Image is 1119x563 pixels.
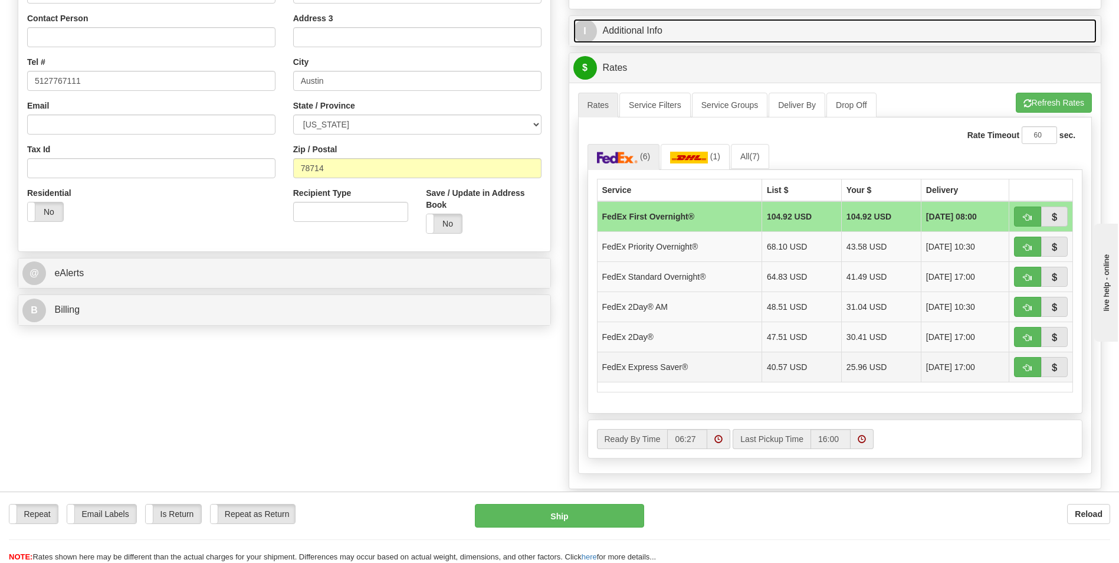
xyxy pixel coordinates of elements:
[841,201,921,232] td: 104.92 USD
[749,152,759,161] span: (7)
[731,144,769,169] a: All
[692,93,767,117] a: Service Groups
[573,56,1097,80] a: $Rates
[967,129,1019,141] label: Rate Timeout
[597,429,668,449] label: Ready By Time
[926,271,975,283] span: [DATE] 17:00
[921,179,1009,201] th: Delivery
[841,179,921,201] th: Your $
[426,214,462,233] label: No
[841,322,921,352] td: 30.41 USD
[762,261,841,292] td: 64.83 USD
[597,152,638,163] img: FedEx Express®
[762,179,841,201] th: List $
[841,292,921,322] td: 31.04 USD
[597,261,762,292] td: FedEx Standard Overnight®
[573,19,1097,43] a: IAdditional Info
[22,298,546,322] a: B Billing
[582,552,597,561] a: here
[1075,509,1102,519] b: Reload
[762,231,841,261] td: 68.10 USD
[293,143,337,155] label: Zip / Postal
[733,429,810,449] label: Last Pickup Time
[293,12,333,24] label: Address 3
[54,305,80,315] span: Billing
[619,93,691,117] a: Service Filters
[27,100,49,112] label: Email
[597,201,762,232] td: FedEx First Overnight®
[1016,93,1092,113] button: Refresh Rates
[597,179,762,201] th: Service
[710,152,720,161] span: (1)
[597,231,762,261] td: FedEx Priority Overnight®
[9,10,109,19] div: live help - online
[769,93,825,117] a: Deliver By
[22,299,46,322] span: B
[293,187,352,199] label: Recipient Type
[22,261,546,286] a: @ eAlerts
[9,505,58,523] label: Repeat
[841,231,921,261] td: 43.58 USD
[211,505,295,523] label: Repeat as Return
[578,93,619,117] a: Rates
[1067,504,1110,524] button: Reload
[841,261,921,292] td: 41.49 USD
[146,505,201,523] label: Is Return
[9,552,32,561] span: NOTE:
[573,56,597,80] span: $
[762,201,841,232] td: 104.92 USD
[597,322,762,352] td: FedEx 2Day®
[926,331,975,343] span: [DATE] 17:00
[762,322,841,352] td: 47.51 USD
[597,292,762,322] td: FedEx 2Day® AM
[926,241,975,253] span: [DATE] 10:30
[597,352,762,382] td: FedEx Express Saver®
[293,100,355,112] label: State / Province
[1092,221,1118,342] iframe: chat widget
[475,504,644,528] button: Ship
[426,187,541,211] label: Save / Update in Address Book
[22,261,46,285] span: @
[926,301,975,313] span: [DATE] 10:30
[826,93,877,117] a: Drop Off
[670,152,708,163] img: DHL
[67,505,136,523] label: Email Labels
[926,211,977,222] span: [DATE] 08:00
[27,12,88,24] label: Contact Person
[926,361,975,373] span: [DATE] 17:00
[762,292,841,322] td: 48.51 USD
[54,268,84,278] span: eAlerts
[573,19,597,43] span: I
[841,352,921,382] td: 25.96 USD
[28,202,63,221] label: No
[640,152,650,161] span: (6)
[762,352,841,382] td: 40.57 USD
[293,56,309,68] label: City
[27,143,50,155] label: Tax Id
[1059,129,1075,141] label: sec.
[27,56,45,68] label: Tel #
[27,187,71,199] label: Residential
